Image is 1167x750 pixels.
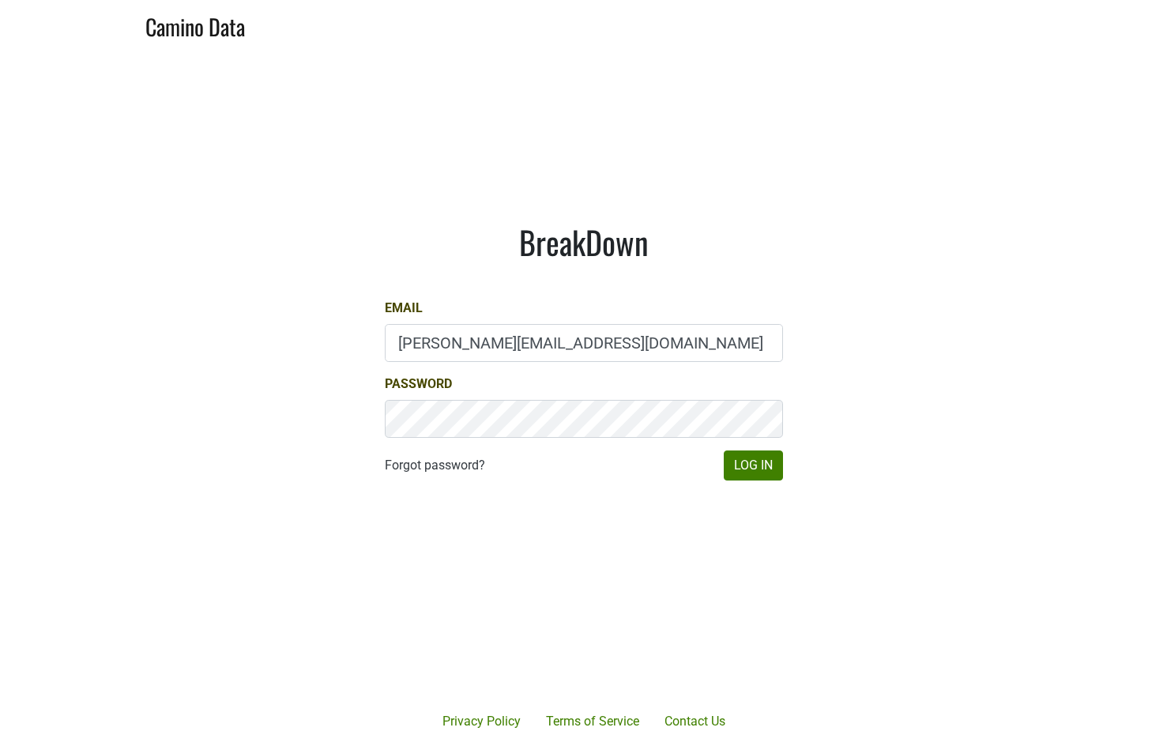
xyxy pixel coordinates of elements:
[385,299,423,318] label: Email
[385,456,485,475] a: Forgot password?
[385,375,452,394] label: Password
[385,223,783,261] h1: BreakDown
[430,706,533,737] a: Privacy Policy
[724,450,783,481] button: Log In
[145,6,245,43] a: Camino Data
[652,706,738,737] a: Contact Us
[533,706,652,737] a: Terms of Service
